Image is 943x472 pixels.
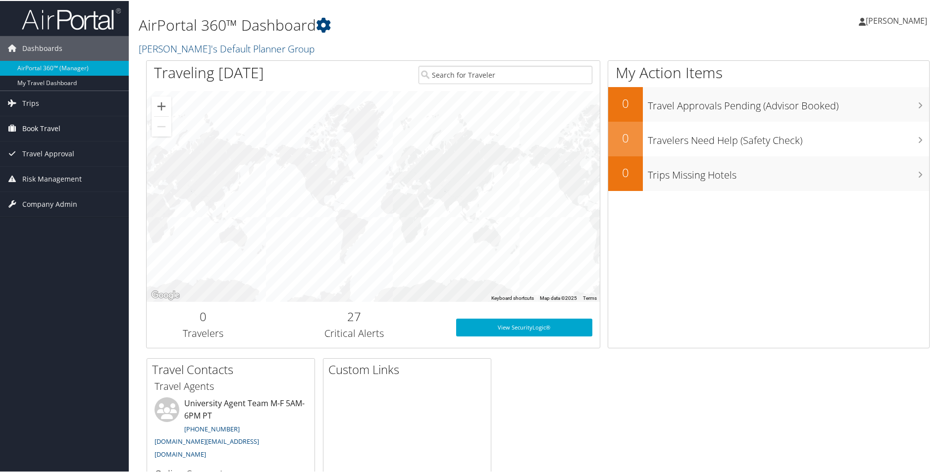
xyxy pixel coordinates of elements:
img: airportal-logo.png [22,6,121,30]
a: 0Travelers Need Help (Safety Check) [608,121,929,155]
h2: 0 [154,307,253,324]
h2: 0 [608,129,643,145]
h2: Travel Contacts [152,360,314,377]
a: 0Travel Approvals Pending (Advisor Booked) [608,86,929,121]
a: [PERSON_NAME]'s Default Planner Group [139,41,317,54]
h3: Travelers Need Help (Safety Check) [648,128,929,146]
span: Company Admin [22,191,77,216]
span: [PERSON_NAME] [866,14,927,25]
button: Zoom out [152,116,171,136]
span: Map data ©2025 [540,294,577,300]
a: [DOMAIN_NAME][EMAIL_ADDRESS][DOMAIN_NAME] [155,436,259,458]
a: View SecurityLogic® [456,318,592,335]
h3: Trips Missing Hotels [648,162,929,181]
h3: Travel Agents [155,378,307,392]
a: Open this area in Google Maps (opens a new window) [149,288,182,301]
h3: Travelers [154,326,253,339]
a: [PHONE_NUMBER] [184,424,240,432]
button: Zoom in [152,95,171,115]
button: Keyboard shortcuts [491,294,534,301]
span: Book Travel [22,115,60,140]
span: Dashboards [22,35,62,60]
h3: Travel Approvals Pending (Advisor Booked) [648,93,929,112]
h3: Critical Alerts [267,326,441,339]
span: Risk Management [22,166,82,190]
img: Google [149,288,182,301]
h1: AirPortal 360™ Dashboard [139,14,671,35]
span: Trips [22,90,39,115]
li: University Agent Team M-F 5AM-6PM PT [150,396,312,462]
h1: Traveling [DATE] [154,61,264,82]
h1: My Action Items [608,61,929,82]
h2: 27 [267,307,441,324]
h2: Custom Links [328,360,491,377]
h2: 0 [608,163,643,180]
h2: 0 [608,94,643,111]
a: 0Trips Missing Hotels [608,155,929,190]
a: [PERSON_NAME] [859,5,937,35]
input: Search for Traveler [419,65,592,83]
a: Terms (opens in new tab) [583,294,597,300]
span: Travel Approval [22,141,74,165]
